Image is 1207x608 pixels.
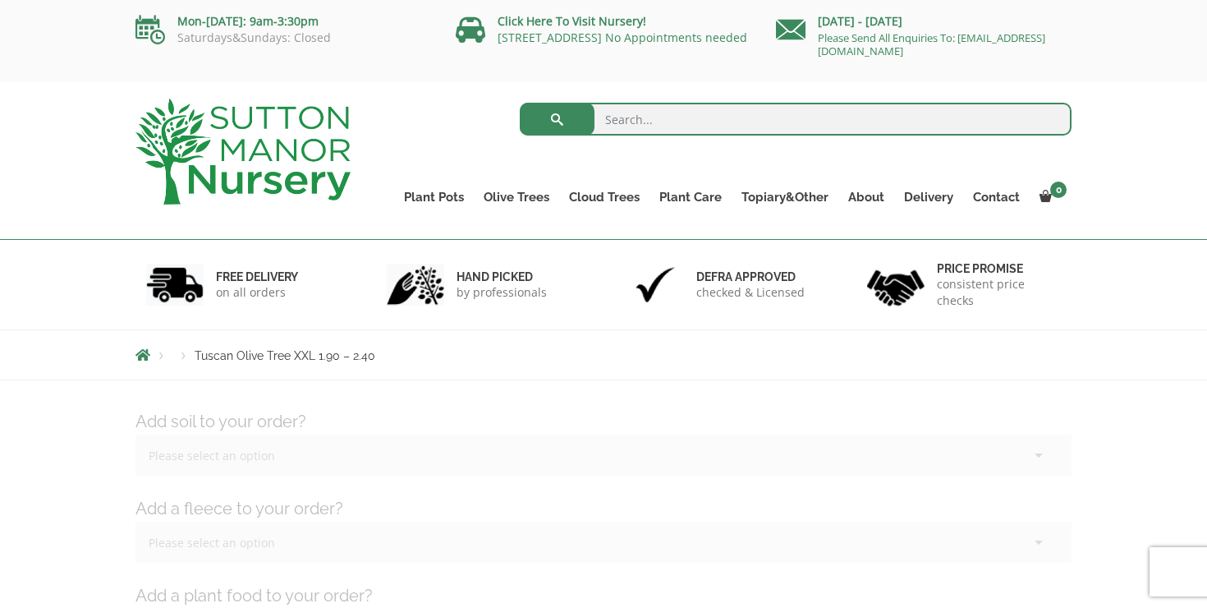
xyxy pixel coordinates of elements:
[937,261,1062,276] h6: Price promise
[867,260,925,310] img: 4.jpg
[559,186,649,209] a: Cloud Trees
[216,284,298,301] p: on all orders
[123,496,1084,522] h4: Add a fleece to your order?
[135,99,351,205] img: logo
[146,264,204,306] img: 1.jpg
[216,269,298,284] h6: FREE DELIVERY
[732,186,838,209] a: Topiary&Other
[457,284,547,301] p: by professionals
[963,186,1030,209] a: Contact
[696,269,805,284] h6: Defra approved
[135,348,1072,362] nav: Breadcrumbs
[498,13,646,29] a: Click Here To Visit Nursery!
[394,186,474,209] a: Plant Pots
[894,186,963,209] a: Delivery
[387,264,444,306] img: 2.jpg
[498,30,747,45] a: [STREET_ADDRESS] No Appointments needed
[195,349,375,362] span: Tuscan Olive Tree XXL 1.90 – 2.40
[649,186,732,209] a: Plant Care
[937,276,1062,309] p: consistent price checks
[818,30,1045,58] a: Please Send All Enquiries To: [EMAIL_ADDRESS][DOMAIN_NAME]
[696,284,805,301] p: checked & Licensed
[1050,182,1067,198] span: 0
[838,186,894,209] a: About
[776,12,1072,31] p: [DATE] - [DATE]
[457,269,547,284] h6: hand picked
[520,103,1072,136] input: Search...
[626,264,684,306] img: 3.jpg
[135,31,431,44] p: Saturdays&Sundays: Closed
[1030,186,1072,209] a: 0
[474,186,559,209] a: Olive Trees
[135,12,431,31] p: Mon-[DATE]: 9am-3:30pm
[123,409,1084,435] h4: Add soil to your order?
